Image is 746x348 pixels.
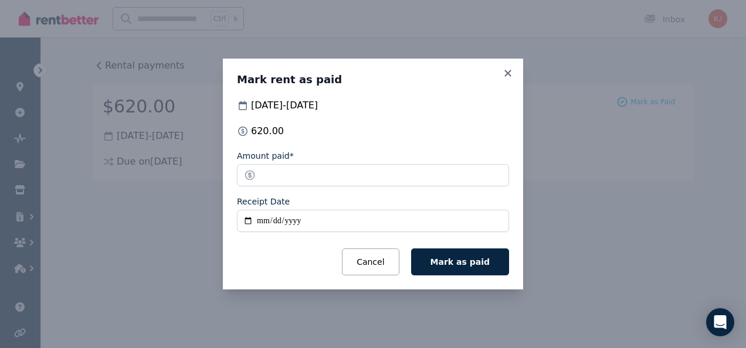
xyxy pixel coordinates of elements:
[430,257,490,267] span: Mark as paid
[251,124,284,138] span: 620.00
[411,248,509,275] button: Mark as paid
[237,150,294,162] label: Amount paid*
[237,196,290,207] label: Receipt Date
[251,98,318,112] span: [DATE] - [DATE]
[342,248,399,275] button: Cancel
[237,73,509,87] h3: Mark rent as paid
[706,308,734,336] div: Open Intercom Messenger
